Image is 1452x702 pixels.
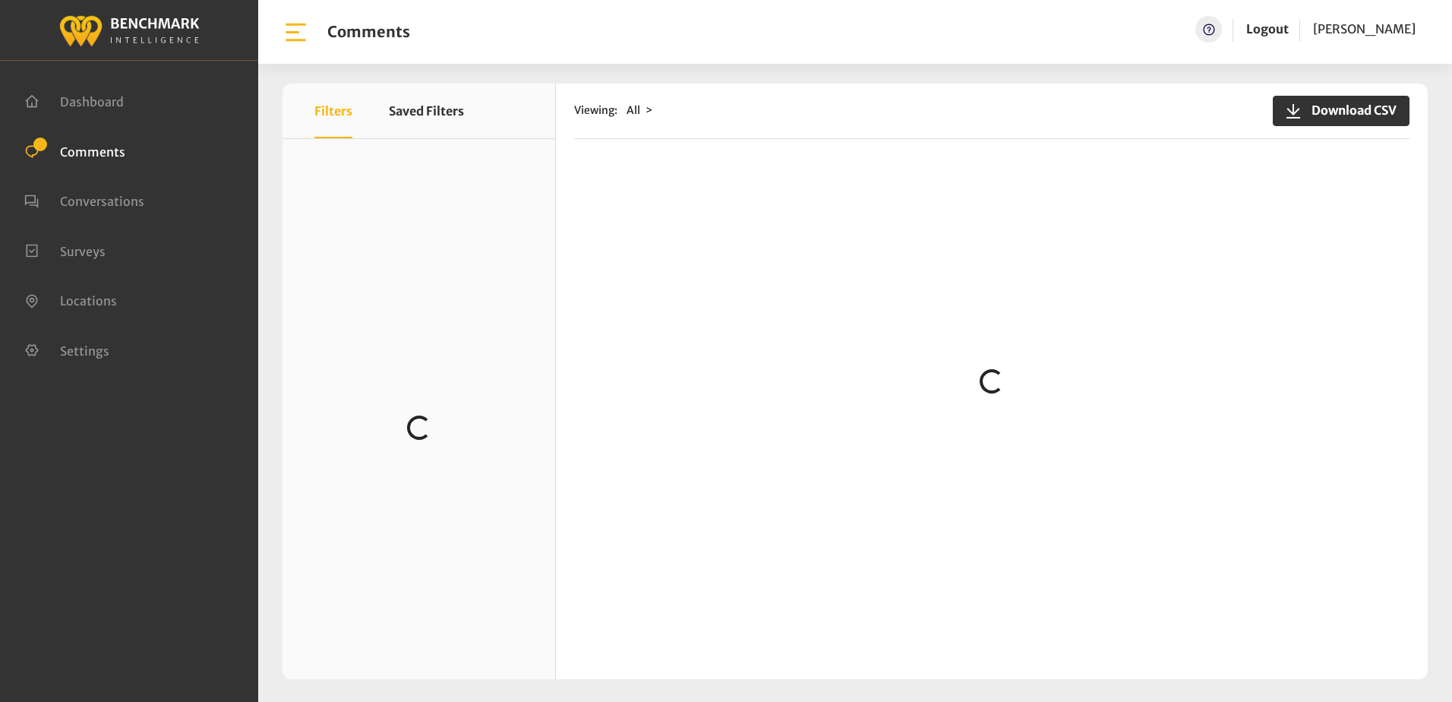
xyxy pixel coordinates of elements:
span: All [627,103,640,117]
button: Saved Filters [389,84,464,138]
img: benchmark [58,11,200,49]
button: Download CSV [1273,96,1409,126]
span: Viewing: [574,103,617,119]
span: Conversations [60,194,144,209]
a: Logout [1246,21,1289,36]
img: bar [283,19,309,46]
span: Locations [60,293,117,308]
a: Locations [24,292,117,307]
a: Logout [1246,16,1289,43]
a: Dashboard [24,93,124,108]
h1: Comments [327,23,410,41]
button: Filters [314,84,352,138]
span: Settings [60,343,109,358]
span: Dashboard [60,94,124,109]
span: Comments [60,144,125,159]
span: [PERSON_NAME] [1313,21,1416,36]
span: Download CSV [1302,101,1397,119]
a: [PERSON_NAME] [1313,16,1416,43]
a: Settings [24,342,109,357]
a: Surveys [24,242,106,258]
a: Conversations [24,192,144,207]
a: Comments [24,143,125,158]
span: Surveys [60,243,106,258]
